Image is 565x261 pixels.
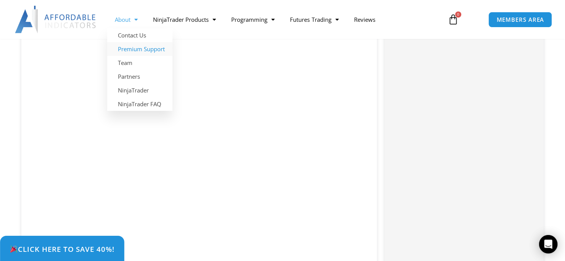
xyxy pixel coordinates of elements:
span: Click Here to save 40%! [10,245,114,253]
a: Premium Support [107,42,172,56]
a: NinjaTrader [107,83,172,97]
a: NinjaTrader Products [145,11,224,28]
a: MEMBERS AREA [488,12,552,28]
a: Reviews [346,11,383,28]
a: Futures Trading [282,11,346,28]
a: NinjaTrader FAQ [107,97,172,111]
ul: About [107,28,172,111]
a: Contact Us [107,28,172,42]
a: 0 [436,8,470,31]
div: Open Intercom Messenger [539,235,557,253]
a: Programming [224,11,282,28]
a: About [107,11,145,28]
nav: Menu [107,11,441,28]
span: 0 [455,11,461,18]
img: 🎉 [10,245,18,253]
span: MEMBERS AREA [496,17,544,23]
a: Team [107,56,172,70]
img: LogoAI | Affordable Indicators – NinjaTrader [15,6,97,33]
a: Partners [107,70,172,83]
